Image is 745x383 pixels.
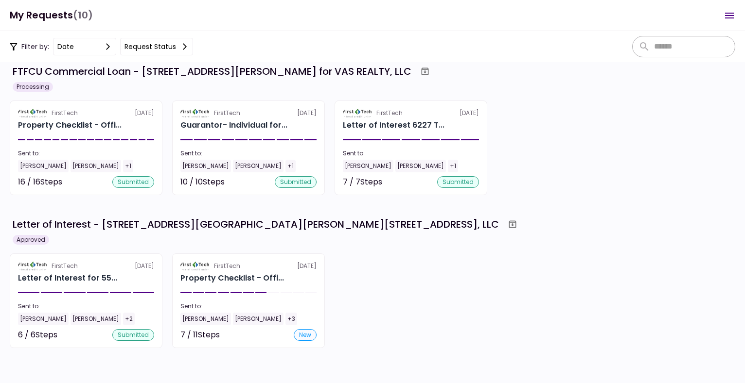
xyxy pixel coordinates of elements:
div: submitted [112,176,154,188]
div: [PERSON_NAME] [71,313,121,325]
div: [DATE] [18,262,154,270]
div: Letter of Interest - [STREET_ADDRESS][GEOGRAPHIC_DATA][PERSON_NAME][STREET_ADDRESS], LLC [13,217,499,232]
div: 10 / 10 Steps [180,176,225,188]
div: new [294,329,317,341]
div: Sent to: [180,149,317,158]
div: [PERSON_NAME] [233,160,284,172]
div: 7 / 7 Steps [343,176,382,188]
div: [PERSON_NAME] [71,160,121,172]
div: Filter by: [10,38,193,55]
h1: My Requests [10,5,93,25]
div: FirstTech [52,109,78,117]
div: [PERSON_NAME] [343,160,393,172]
div: Guarantor- Individual for VAS REALTY, LLC Vardhaman Bawari [180,119,287,131]
div: date [57,41,74,52]
span: (10) [73,5,93,25]
div: [PERSON_NAME] [395,160,446,172]
div: Letter of Interest for 5515 BRITTMOORE ROAD, LLC 3711 Chester Avenue Cleveland [18,272,117,284]
div: Processing [13,82,53,92]
div: [PERSON_NAME] [18,313,69,325]
div: [DATE] [180,262,317,270]
button: Open menu [718,4,741,27]
div: Sent to: [343,149,479,158]
div: [DATE] [343,109,479,117]
div: Property Checklist - Office Retail for 5515 BRITTMOORE ROAD, LLC 3711 Chester Avenue [180,272,284,284]
div: Sent to: [18,149,154,158]
div: 16 / 16 Steps [18,176,62,188]
div: submitted [275,176,317,188]
div: submitted [112,329,154,341]
div: Sent to: [18,302,154,311]
div: 6 / 6 Steps [18,329,57,341]
div: [PERSON_NAME] [180,313,231,325]
div: +2 [123,313,135,325]
div: Approved [13,235,49,245]
img: Partner logo [18,262,48,270]
div: FTFCU Commercial Loan - [STREET_ADDRESS][PERSON_NAME] for VAS REALTY, LLC [13,64,411,79]
div: [DATE] [180,109,317,117]
div: Letter of Interest 6227 Thompson Road [343,119,444,131]
div: submitted [437,176,479,188]
div: [PERSON_NAME] [180,160,231,172]
div: [PERSON_NAME] [18,160,69,172]
div: [DATE] [18,109,154,117]
button: date [53,38,116,55]
img: Partner logo [180,262,210,270]
button: Archive workflow [416,63,434,80]
div: Property Checklist - Office Retail for VAS REALTY, LLC 6227 Thompson Road [18,119,122,131]
div: 7 / 11 Steps [180,329,220,341]
div: [PERSON_NAME] [233,313,284,325]
div: +1 [448,160,458,172]
div: FirstTech [214,109,240,117]
div: FirstTech [52,262,78,270]
div: +1 [123,160,133,172]
button: Request status [120,38,193,55]
div: +1 [285,160,296,172]
div: FirstTech [376,109,403,117]
button: Archive workflow [504,216,521,233]
img: Partner logo [18,109,48,117]
div: +3 [285,313,297,325]
img: Partner logo [343,109,372,117]
div: Sent to: [180,302,317,311]
div: FirstTech [214,262,240,270]
img: Partner logo [180,109,210,117]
